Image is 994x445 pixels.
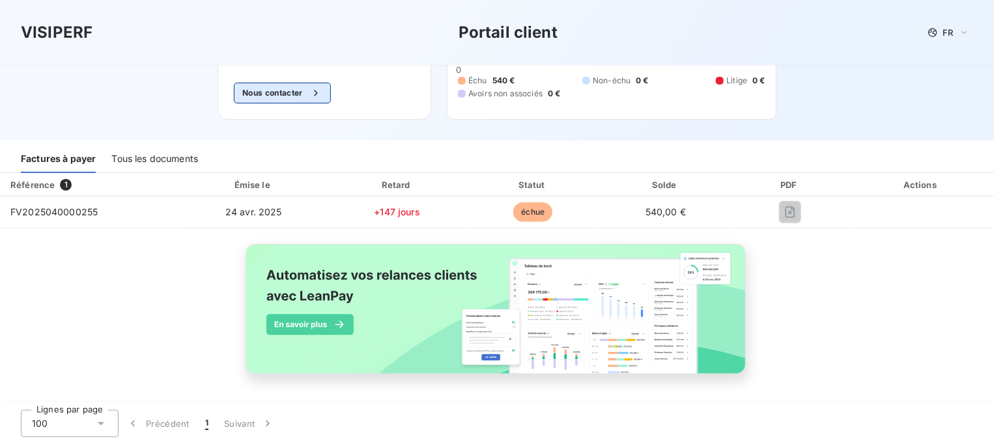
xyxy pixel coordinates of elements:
div: Tous les documents [111,146,198,173]
span: FV2025040000255 [10,206,98,217]
span: 0 € [752,75,765,87]
span: Litige [726,75,747,87]
div: Actions [851,178,991,191]
span: 540 € [492,75,515,87]
span: Non-échu [593,75,631,87]
h3: VISIPERF [21,21,92,44]
span: 0 € [636,75,648,87]
span: 0 € [548,88,560,100]
span: 24 avr. 2025 [225,206,282,217]
div: Statut [468,178,597,191]
span: 0 [456,64,461,75]
h3: Portail client [459,21,558,44]
span: échue [513,202,552,222]
button: Précédent [119,410,197,437]
span: FR [943,27,954,38]
div: Émise le [181,178,326,191]
span: Échu [468,75,487,87]
button: 1 [197,410,216,437]
span: 540,00 € [646,206,686,217]
div: PDF [733,178,846,191]
div: Factures à payer [21,146,96,173]
span: 1 [60,179,72,191]
span: Avoirs non associés [468,88,543,100]
div: Retard [331,178,463,191]
img: banner [234,236,760,396]
div: Solde [603,178,728,191]
button: Nous contacter [234,83,330,103]
span: +147 jours [374,206,420,217]
span: 1 [205,417,208,430]
span: 100 [32,417,48,430]
button: Suivant [216,410,282,437]
div: Référence [10,180,55,190]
